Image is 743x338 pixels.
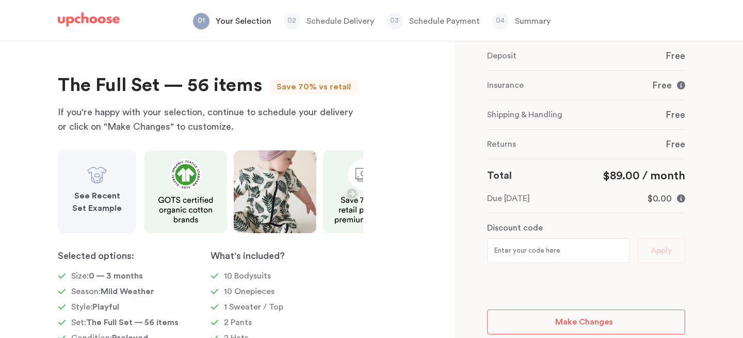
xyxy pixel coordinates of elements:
[224,301,283,313] p: 1 Sweater / Top
[86,318,179,327] span: The Full Set — 56 items
[58,107,353,131] span: If you're happy with your selection, continue to schedule your delivery or click on "Make Changes...
[58,74,262,97] div: The Full Set — 56 items
[666,109,685,121] p: Free
[72,192,122,212] strong: See Recent Set Example
[71,316,179,329] p: Set:
[487,50,516,62] p: Deposit
[58,250,211,262] p: Selected options:
[603,170,685,181] span: $89.00 / month
[555,318,613,326] span: Make Changes
[652,79,672,91] p: Free
[487,79,524,91] p: Insurance
[651,244,672,257] span: Apply
[224,270,271,282] p: 10 Bodysuits
[224,316,252,329] p: 2 Pants
[638,238,685,263] button: Apply
[71,270,143,282] p: Size:
[492,14,509,27] p: 04
[211,250,363,262] p: What's included?
[487,138,516,150] p: Returns
[234,150,316,233] img: img2
[409,15,480,27] p: Schedule Payment
[487,238,629,263] input: Enter your code here
[101,287,154,296] span: Mild Weather
[58,12,120,27] img: UpChoose
[487,11,685,284] div: 0
[144,150,227,233] img: img1
[487,167,512,184] p: Total
[87,165,107,186] img: Bodysuit
[89,272,143,280] span: 0 — 3 months
[193,14,209,27] p: 01
[71,285,154,298] p: Season:
[224,285,274,298] p: 10 Onepieces
[666,138,685,150] p: Free
[284,14,300,27] p: 02
[487,109,562,121] p: Shipping & Handling
[216,15,271,27] p: Your Selection
[648,192,672,205] p: $0.00
[71,301,119,313] p: Style:
[277,82,351,92] button: Save 70% vs retail
[487,192,530,205] p: Due [DATE]
[92,303,119,311] span: Playful
[386,14,403,27] p: 03
[323,150,406,233] img: img3
[666,50,685,62] p: Free
[515,15,551,27] p: Summary
[306,15,374,27] p: Schedule Delivery
[487,222,543,234] p: Discount code
[58,12,120,32] a: UpChoose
